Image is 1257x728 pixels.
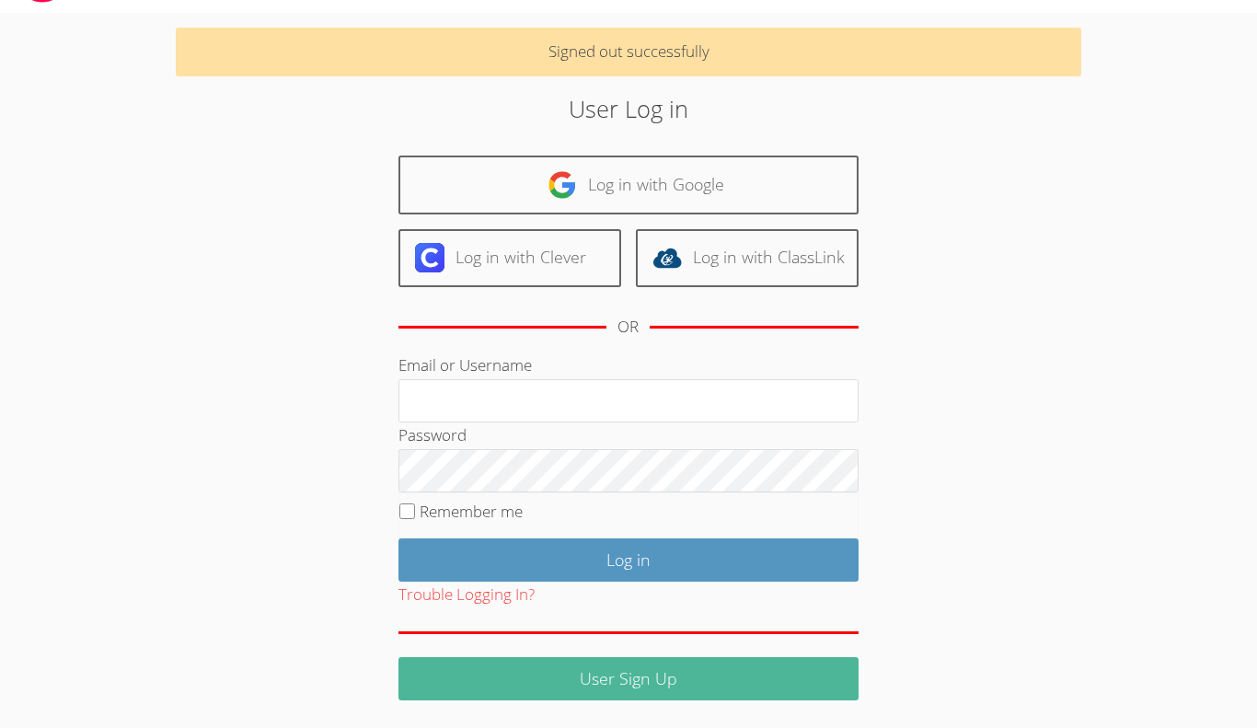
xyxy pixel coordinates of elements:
a: Log in with ClassLink [636,229,859,287]
label: Remember me [420,501,523,522]
input: Log in [398,538,859,582]
div: OR [617,314,639,341]
label: Email or Username [398,354,532,376]
h2: User Log in [289,91,968,126]
button: Trouble Logging In? [398,582,535,608]
img: classlink-logo-d6bb404cc1216ec64c9a2012d9dc4662098be43eaf13dc465df04b49fa7ab582.svg [652,243,682,272]
p: Signed out successfully [176,28,1081,76]
a: User Sign Up [398,657,859,700]
a: Log in with Google [398,156,859,214]
a: Log in with Clever [398,229,621,287]
label: Password [398,424,467,445]
img: clever-logo-6eab21bc6e7a338710f1a6ff85c0baf02591cd810cc4098c63d3a4b26e2feb20.svg [415,243,444,272]
img: google-logo-50288ca7cdecda66e5e0955fdab243c47b7ad437acaf1139b6f446037453330a.svg [548,170,577,200]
